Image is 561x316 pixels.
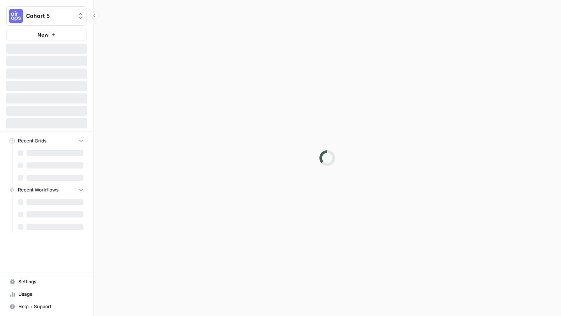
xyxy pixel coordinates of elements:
[26,12,73,20] span: Cohort 5
[6,6,87,26] button: Workspace: Cohort 5
[18,137,46,144] span: Recent Grids
[18,303,83,310] span: Help + Support
[6,29,87,40] button: New
[6,276,87,288] a: Settings
[18,291,83,298] span: Usage
[37,31,49,39] span: New
[6,184,87,196] button: Recent Workflows
[18,186,58,193] span: Recent Workflows
[18,278,83,285] span: Settings
[6,300,87,313] button: Help + Support
[9,9,23,23] img: Cohort 5 Logo
[6,135,87,147] button: Recent Grids
[6,288,87,300] a: Usage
